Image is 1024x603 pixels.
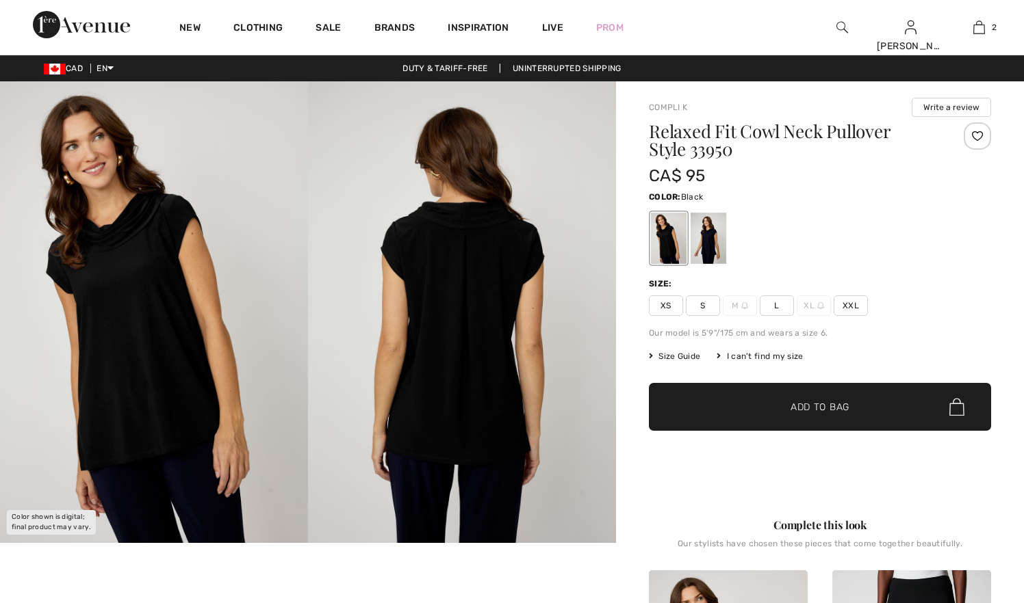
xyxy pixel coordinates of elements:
a: 2 [945,19,1012,36]
button: Add to Bag [649,383,991,431]
div: Navy [691,213,726,264]
div: I can't find my size [717,350,803,362]
span: XL [797,295,831,316]
span: S [686,295,720,316]
img: Relaxed Fit Cowl Neck Pullover Style 33950. 2 [308,81,616,543]
div: Our model is 5'9"/175 cm and wears a size 6. [649,327,991,339]
span: Inspiration [448,22,509,36]
div: Color shown is digital; final product may vary. [7,510,96,535]
h1: Relaxed Fit Cowl Neck Pullover Style 33950 [649,122,934,158]
a: Clothing [233,22,283,36]
img: My Info [905,19,917,36]
div: Our stylists have chosen these pieces that come together beautifully. [649,539,991,559]
a: Compli K [649,103,687,112]
div: Size: [649,278,675,290]
span: CA$ 95 [649,166,706,185]
span: L [760,295,794,316]
div: [PERSON_NAME] [877,39,944,53]
span: Size Guide [649,350,700,362]
span: XXL [834,295,868,316]
span: XS [649,295,683,316]
img: Canadian Dollar [44,64,66,75]
img: search the website [836,19,848,36]
a: Sign In [905,21,917,33]
div: Complete this look [649,517,991,533]
a: Live [542,21,563,35]
img: ring-m.svg [817,302,824,309]
img: Bag.svg [949,398,964,416]
a: Prom [596,21,624,35]
a: Brands [374,22,415,36]
img: My Bag [973,19,985,36]
span: 2 [992,21,997,33]
a: Sale [316,22,341,36]
span: EN [97,64,114,73]
span: Add to Bag [791,400,849,414]
img: 1ère Avenue [33,11,130,38]
button: Write a review [912,98,991,117]
img: ring-m.svg [741,302,748,309]
span: M [723,295,757,316]
div: Black [651,213,687,264]
span: Color: [649,192,681,202]
span: Black [681,192,704,202]
a: New [179,22,201,36]
span: CAD [44,64,88,73]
